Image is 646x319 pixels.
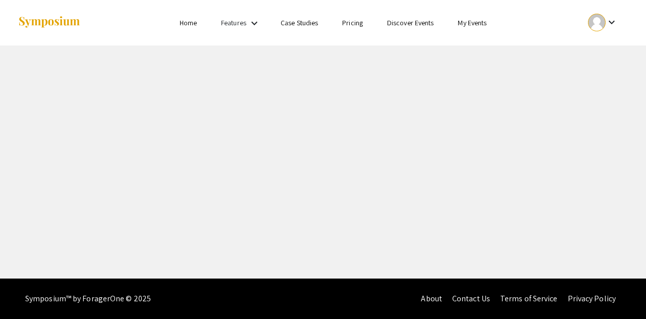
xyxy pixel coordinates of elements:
[568,293,616,304] a: Privacy Policy
[387,18,434,27] a: Discover Events
[606,16,618,28] mat-icon: Expand account dropdown
[500,293,558,304] a: Terms of Service
[25,279,151,319] div: Symposium™ by ForagerOne © 2025
[421,293,442,304] a: About
[281,18,318,27] a: Case Studies
[221,18,246,27] a: Features
[458,18,487,27] a: My Events
[18,16,81,29] img: Symposium by ForagerOne
[452,293,490,304] a: Contact Us
[248,17,260,29] mat-icon: Expand Features list
[342,18,363,27] a: Pricing
[577,11,628,34] button: Expand account dropdown
[180,18,197,27] a: Home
